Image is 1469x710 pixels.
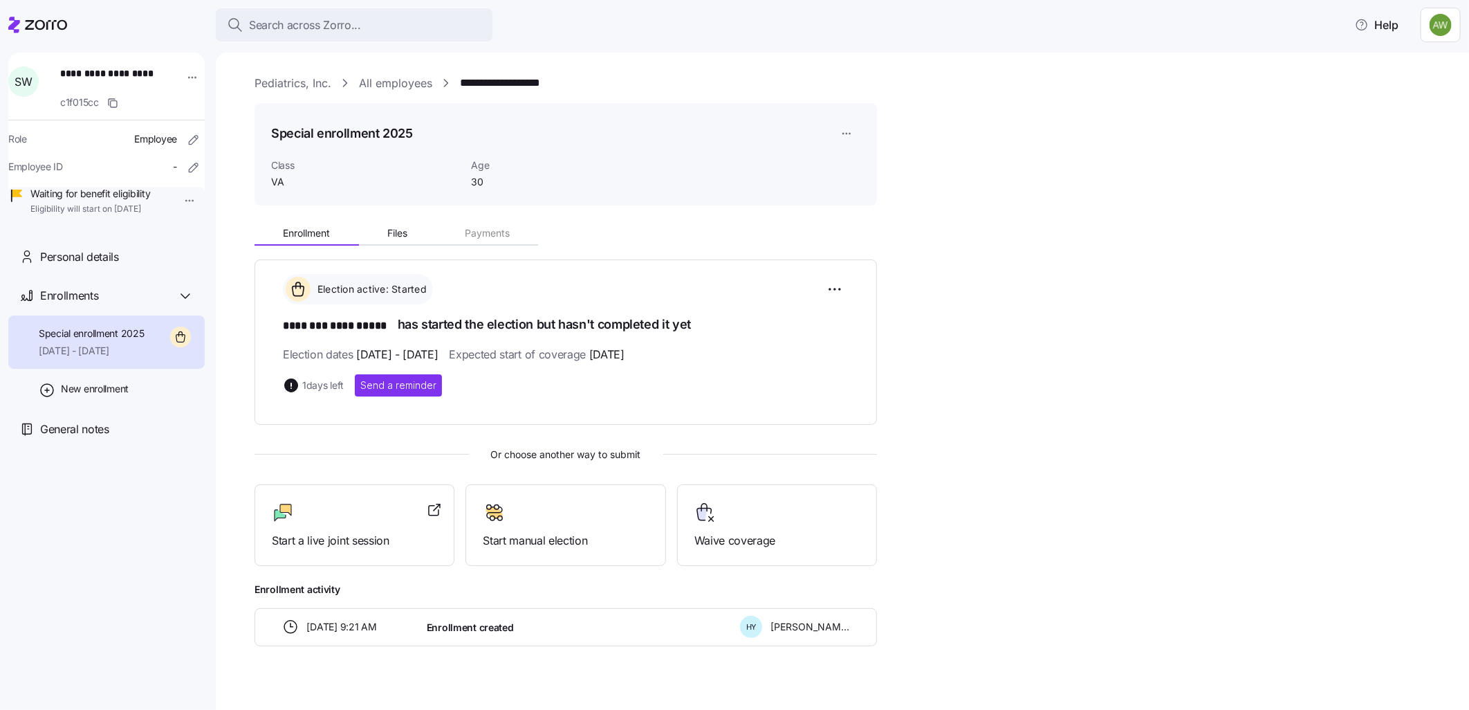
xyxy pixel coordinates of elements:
span: New enrollment [61,382,129,396]
span: Enrollment activity [255,583,877,597]
span: General notes [40,421,109,438]
span: [DATE] - [DATE] [356,346,438,363]
span: [PERSON_NAME] [770,620,849,634]
button: Search across Zorro... [216,8,492,42]
span: Start manual election [483,532,648,549]
span: Or choose another way to submit [255,447,877,462]
span: S W [15,76,32,87]
span: Enrollments [40,287,98,304]
span: Employee ID [8,160,63,174]
span: Expected start of coverage [449,346,624,363]
span: [DATE] - [DATE] [39,344,145,358]
span: Class [271,158,460,172]
span: c1f015cc [60,95,99,109]
span: Help [1355,17,1398,33]
span: Election active: Started [313,282,427,296]
span: Send a reminder [360,379,436,392]
span: Enrollment created [427,621,514,635]
span: Search across Zorro... [249,17,361,34]
span: [DATE] 9:21 AM [307,620,377,634]
span: Special enrollment 2025 [39,327,145,340]
span: [DATE] [589,346,625,363]
h1: Special enrollment 2025 [271,125,413,142]
img: 187a7125535df60c6aafd4bbd4ff0edb [1430,14,1452,36]
span: H Y [746,623,757,631]
span: 1 days left [302,379,344,392]
span: Files [387,228,407,238]
span: Role [8,132,27,146]
a: Pediatrics, Inc. [255,75,331,92]
button: Send a reminder [355,374,442,397]
span: Enrollment [283,228,330,238]
span: Start a live joint session [272,532,437,549]
span: - [173,160,177,174]
span: VA [271,175,460,189]
a: All employees [359,75,432,92]
span: 30 [471,175,610,189]
span: Personal details [40,248,119,266]
span: Waive coverage [694,532,860,549]
span: Payments [465,228,510,238]
span: Age [471,158,610,172]
span: Election dates [283,346,438,363]
h1: has started the election but hasn't completed it yet [283,316,849,335]
span: Employee [134,132,177,146]
span: Eligibility will start on [DATE] [30,203,150,215]
span: Waiting for benefit eligibility [30,187,150,201]
button: Help [1344,11,1410,39]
